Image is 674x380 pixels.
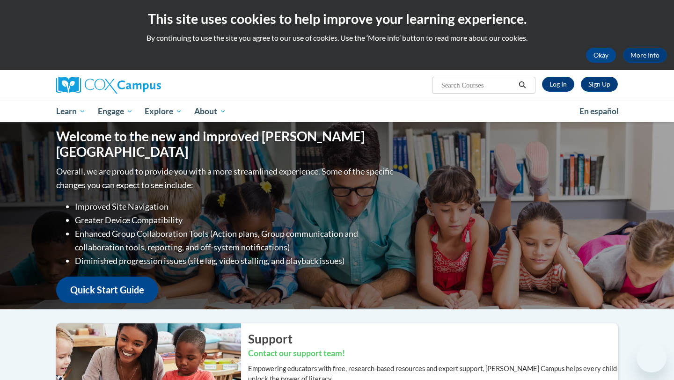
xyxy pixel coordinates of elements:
[75,213,396,227] li: Greater Device Compatibility
[75,227,396,254] li: Enhanced Group Collaboration Tools (Action plans, Group communication and collaboration tools, re...
[50,101,92,122] a: Learn
[56,106,86,117] span: Learn
[248,348,618,359] h3: Contact our support team!
[98,106,133,117] span: Engage
[188,101,232,122] a: About
[623,48,667,63] a: More Info
[56,77,234,94] a: Cox Campus
[7,33,667,43] p: By continuing to use the site you agree to our use of cookies. Use the ‘More info’ button to read...
[75,254,396,268] li: Diminished progression issues (site lag, video stalling, and playback issues)
[56,129,396,160] h1: Welcome to the new and improved [PERSON_NAME][GEOGRAPHIC_DATA]
[581,77,618,92] a: Register
[515,80,529,91] button: Search
[56,77,161,94] img: Cox Campus
[42,101,632,122] div: Main menu
[194,106,226,117] span: About
[75,200,396,213] li: Improved Site Navigation
[145,106,182,117] span: Explore
[542,77,574,92] a: Log In
[637,343,667,373] iframe: Button to launch messaging window
[248,330,618,347] h2: Support
[440,80,515,91] input: Search Courses
[7,9,667,28] h2: This site uses cookies to help improve your learning experience.
[573,102,625,121] a: En español
[139,101,188,122] a: Explore
[586,48,616,63] button: Okay
[92,101,139,122] a: Engage
[56,277,158,303] a: Quick Start Guide
[579,106,619,116] span: En español
[56,165,396,192] p: Overall, we are proud to provide you with a more streamlined experience. Some of the specific cha...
